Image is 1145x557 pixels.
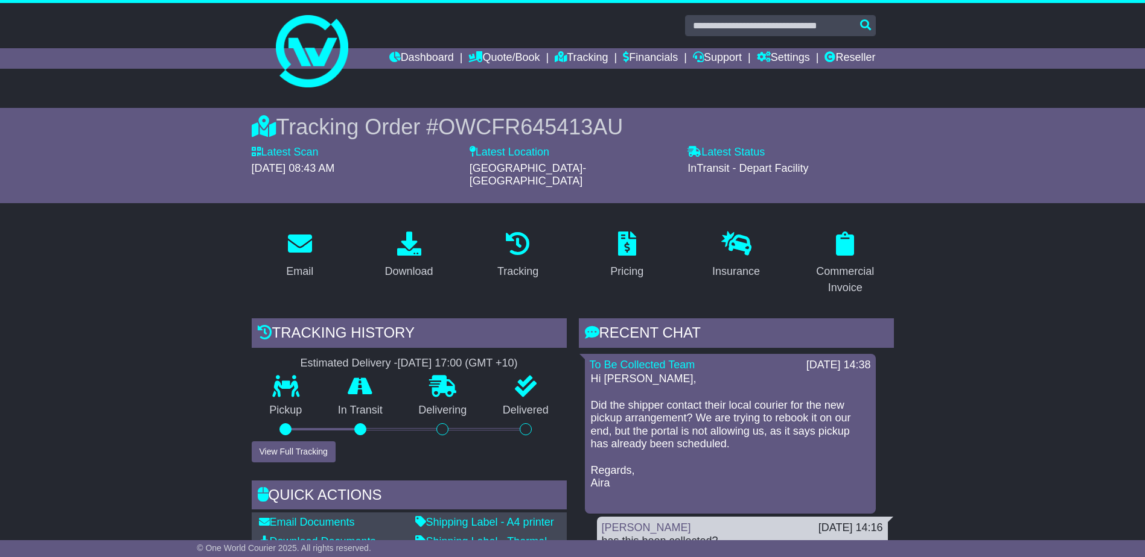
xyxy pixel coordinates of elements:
[197,543,371,553] span: © One World Courier 2025. All rights reserved.
[824,48,875,69] a: Reseller
[602,535,883,548] div: has this been collected?
[602,521,691,533] a: [PERSON_NAME]
[623,48,678,69] a: Financials
[389,48,454,69] a: Dashboard
[687,146,765,159] label: Latest Status
[320,404,401,417] p: In Transit
[468,48,540,69] a: Quote/Book
[252,114,894,140] div: Tracking Order #
[438,115,623,139] span: OWCFR645413AU
[470,146,549,159] label: Latest Location
[278,227,321,284] a: Email
[252,480,567,513] div: Quick Actions
[818,521,883,535] div: [DATE] 14:16
[259,516,355,528] a: Email Documents
[252,162,335,174] span: [DATE] 08:43 AM
[401,404,485,417] p: Delivering
[610,263,643,280] div: Pricing
[590,359,695,371] a: To Be Collected Team
[485,404,567,417] p: Delivered
[704,227,768,284] a: Insurance
[415,516,554,528] a: Shipping Label - A4 printer
[252,357,567,370] div: Estimated Delivery -
[490,227,546,284] a: Tracking
[398,357,518,370] div: [DATE] 17:00 (GMT +10)
[687,162,808,174] span: InTransit - Depart Facility
[579,318,894,351] div: RECENT CHAT
[591,373,870,503] p: Hi [PERSON_NAME], Did the shipper contact their local courier for the new pickup arrangement? We ...
[384,263,433,280] div: Download
[252,146,319,159] label: Latest Scan
[602,227,651,284] a: Pricing
[797,227,894,300] a: Commercial Invoice
[497,263,538,280] div: Tracking
[252,318,567,351] div: Tracking history
[252,441,336,462] button: View Full Tracking
[693,48,742,69] a: Support
[806,359,871,372] div: [DATE] 14:38
[712,263,760,280] div: Insurance
[555,48,608,69] a: Tracking
[805,263,886,296] div: Commercial Invoice
[470,162,586,187] span: [GEOGRAPHIC_DATA]-[GEOGRAPHIC_DATA]
[259,535,376,547] a: Download Documents
[757,48,810,69] a: Settings
[286,263,313,280] div: Email
[377,227,441,284] a: Download
[252,404,321,417] p: Pickup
